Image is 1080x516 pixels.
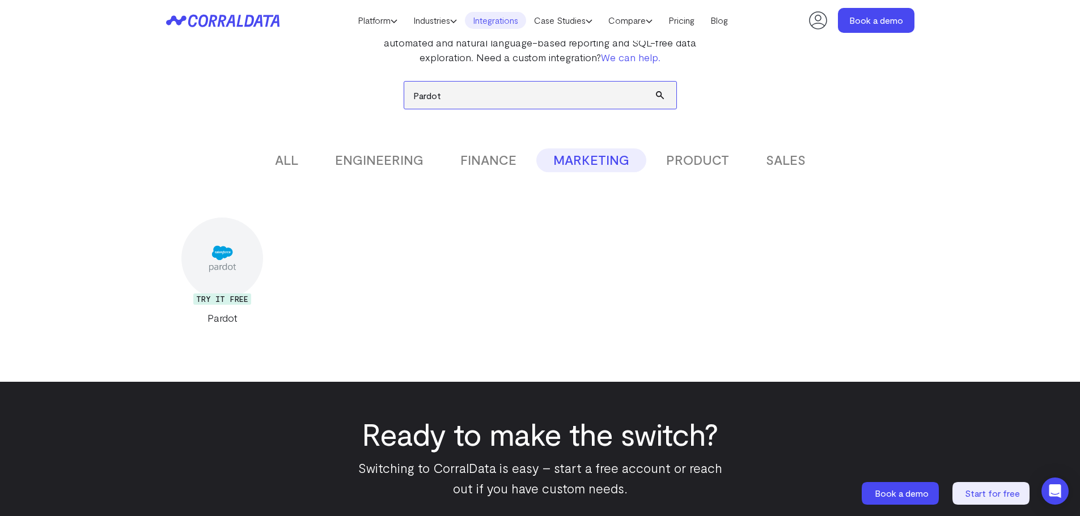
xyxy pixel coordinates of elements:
button: PRODUCT [649,148,746,172]
input: Search data sources [404,82,676,109]
a: Pricing [660,12,702,29]
a: Book a demo [862,482,941,505]
a: Platform [350,12,405,29]
a: Blog [702,12,736,29]
div: Pardot [166,310,279,325]
img: Pardot [200,243,244,273]
a: Compare [600,12,660,29]
button: ENGINEERING [318,148,441,172]
p: Instantly connect 500+ data sources to understand and act on your data with automated and natural... [362,20,719,65]
div: TRY IT FREE [193,293,251,305]
a: Book a demo [838,8,914,33]
button: SALES [749,148,823,172]
a: We can help. [601,51,660,63]
a: Integrations [465,12,526,29]
button: ALL [258,148,315,172]
a: Pardot TRY IT FREE Pardot [166,218,279,325]
p: Switching to CorralData is easy – start a free account or reach out if you have custom needs. [357,458,723,498]
div: Open Intercom Messenger [1041,477,1069,505]
a: Case Studies [526,12,600,29]
span: Book a demo [875,488,929,498]
a: Start for free [952,482,1032,505]
button: FINANCE [443,148,533,172]
a: Industries [405,12,465,29]
span: Start for free [965,488,1020,498]
button: MARKETING [536,148,646,172]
